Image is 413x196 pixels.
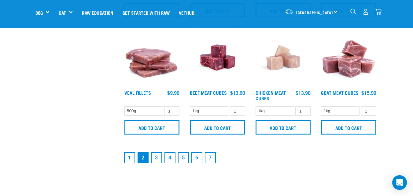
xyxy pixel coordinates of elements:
[230,106,245,116] input: 1
[321,91,359,94] a: Goat Meat Cubes
[256,91,286,99] a: Chicken Meat Cubes
[77,0,118,25] a: Raw Education
[138,152,149,163] a: Page 2
[361,106,376,116] input: 1
[164,106,179,116] input: 1
[191,152,202,163] a: Goto page 6
[59,9,66,16] a: Cat
[285,9,293,14] img: van-moving.png
[361,90,376,95] div: $15.90
[296,90,311,95] div: $13.90
[124,91,151,94] a: Veal Fillets
[167,90,179,95] div: $9.90
[151,152,162,163] a: Goto page 3
[190,120,245,135] input: Add to cart
[188,28,247,87] img: Beef Meat Cubes 1669
[190,91,227,94] a: Beef Meat Cubes
[363,9,369,15] img: user.png
[174,0,199,25] a: Vethub
[124,120,180,135] input: Add to cart
[230,90,245,95] div: $13.90
[164,152,175,163] a: Goto page 4
[178,152,189,163] a: Goto page 5
[123,28,181,87] img: Stack Of Raw Veal Fillets
[319,28,378,87] img: 1184 Wild Goat Meat Cubes Boneless 01
[392,175,407,190] div: Open Intercom Messenger
[118,0,174,25] a: Get started with Raw
[350,9,356,14] img: home-icon-1@2x.png
[35,9,43,16] a: Dog
[321,120,376,135] input: Add to cart
[254,28,312,87] img: Chicken meat
[375,9,382,15] img: home-icon@2x.png
[296,11,333,13] span: [GEOGRAPHIC_DATA]
[123,151,378,165] nav: pagination
[124,152,135,163] a: Goto page 1
[295,106,311,116] input: 1
[205,152,216,163] a: Goto page 7
[256,120,311,135] input: Add to cart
